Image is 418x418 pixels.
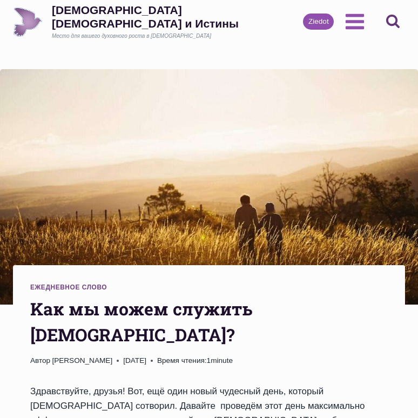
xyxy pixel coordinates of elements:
a: [PERSON_NAME] [52,356,112,365]
button: Открыть меню [339,8,370,35]
div: [DEMOGRAPHIC_DATA] [DEMOGRAPHIC_DATA] и Истины [52,3,303,30]
h1: Kак мы можем служить [DEMOGRAPHIC_DATA]? [30,296,388,348]
span: Время чтения: [157,356,207,365]
img: Draudze Gars un Patiesība [13,7,43,37]
div: Место для вашего духовного роста в [DEMOGRAPHIC_DATA] [52,32,303,40]
span: minute [211,356,233,365]
button: Показать форму поиска [381,10,405,34]
a: Ежедневное слово [30,284,107,291]
a: [DEMOGRAPHIC_DATA] [DEMOGRAPHIC_DATA] и ИстиныМесто для вашего духовного роста в [DEMOGRAPHIC_DATA] [13,3,303,41]
span: 1 [157,355,233,367]
span: Автор [30,355,50,367]
time: [DATE] [123,355,146,367]
a: Ziedot [303,14,334,30]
